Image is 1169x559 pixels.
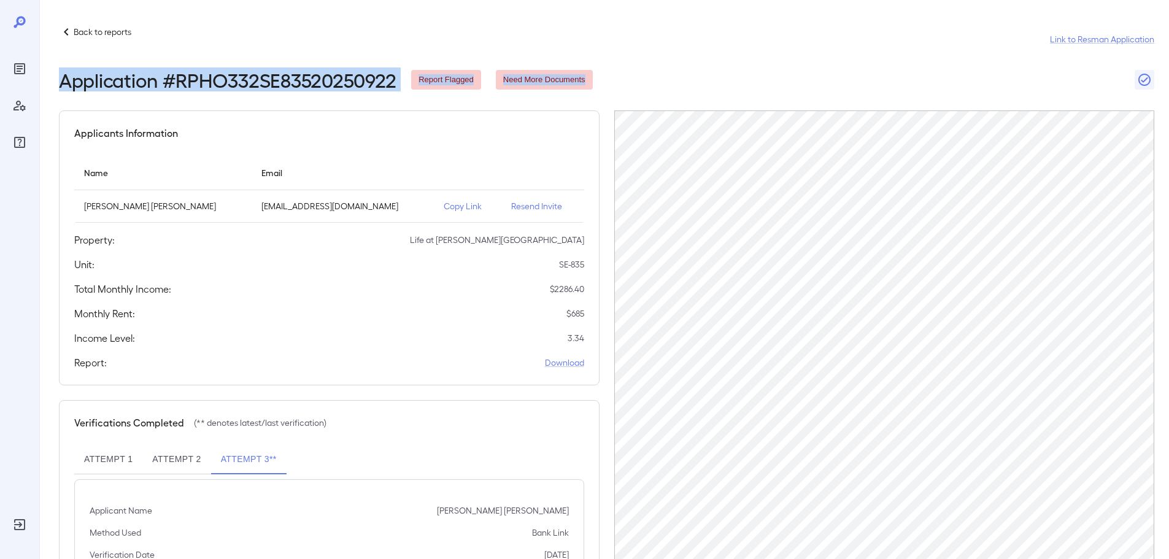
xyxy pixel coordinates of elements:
h5: Report: [74,355,107,370]
span: Report Flagged [411,74,481,86]
p: Back to reports [74,26,131,38]
p: SE-835 [559,258,584,271]
a: Download [545,357,584,369]
h5: Applicants Information [74,126,178,141]
p: 3.34 [568,332,584,344]
div: Reports [10,59,29,79]
table: simple table [74,155,584,223]
h5: Total Monthly Income: [74,282,171,296]
div: Log Out [10,515,29,534]
p: [EMAIL_ADDRESS][DOMAIN_NAME] [261,200,425,212]
p: Copy Link [444,200,492,212]
p: Bank Link [532,526,569,539]
p: (** denotes latest/last verification) [194,417,326,429]
p: [PERSON_NAME] [PERSON_NAME] [84,200,242,212]
p: Resend Invite [511,200,574,212]
button: Attempt 2 [142,445,210,474]
h5: Property: [74,233,115,247]
h5: Verifications Completed [74,415,184,430]
p: $ 2286.40 [550,283,584,295]
p: Life at [PERSON_NAME][GEOGRAPHIC_DATA] [410,234,584,246]
h5: Monthly Rent: [74,306,135,321]
div: FAQ [10,133,29,152]
p: $ 685 [566,307,584,320]
th: Email [252,155,434,190]
th: Name [74,155,252,190]
h5: Income Level: [74,331,135,345]
a: Link to Resman Application [1050,33,1154,45]
button: Close Report [1135,70,1154,90]
h5: Unit: [74,257,95,272]
button: Attempt 3** [211,445,287,474]
p: [PERSON_NAME] [PERSON_NAME] [437,504,569,517]
h2: Application # RPHO332SE83520250922 [59,69,396,91]
p: Applicant Name [90,504,152,517]
p: Method Used [90,526,141,539]
div: Manage Users [10,96,29,115]
button: Attempt 1 [74,445,142,474]
span: Need More Documents [496,74,593,86]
